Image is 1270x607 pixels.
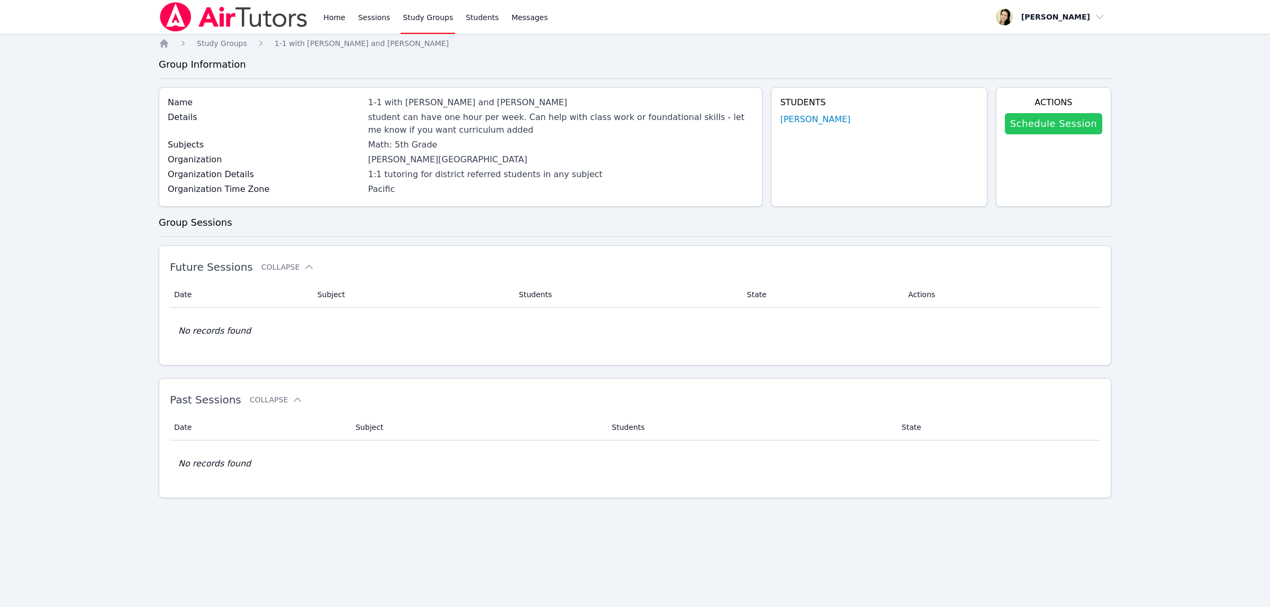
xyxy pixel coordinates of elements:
button: Collapse [261,262,314,272]
div: student can have one hour per week. Can help with class work or foundational skills - let me know... [368,111,754,136]
th: Subject [349,415,605,440]
th: Date [170,282,311,308]
h3: Group Information [159,57,1111,72]
div: Pacific [368,183,754,196]
div: 1-1 with [PERSON_NAME] and [PERSON_NAME] [368,96,754,109]
th: Actions [902,282,1100,308]
label: Details [168,111,361,124]
a: 1-1 with [PERSON_NAME] and [PERSON_NAME] [275,38,449,49]
a: [PERSON_NAME] [780,113,850,126]
h4: Students [780,96,978,109]
label: Organization Time Zone [168,183,361,196]
td: No records found [170,440,1100,487]
div: [PERSON_NAME][GEOGRAPHIC_DATA] [368,153,754,166]
th: Date [170,415,349,440]
span: Messages [512,12,548,23]
a: Schedule Session [1005,113,1102,134]
th: State [741,282,902,308]
label: Organization Details [168,168,361,181]
h3: Group Sessions [159,215,1111,230]
label: Organization [168,153,361,166]
label: Subjects [168,139,361,151]
span: Future Sessions [170,261,253,273]
span: 1-1 with [PERSON_NAME] and [PERSON_NAME] [275,39,449,48]
span: Past Sessions [170,393,241,406]
span: Study Groups [197,39,247,48]
h4: Actions [1005,96,1102,109]
th: Subject [311,282,513,308]
nav: Breadcrumb [159,38,1111,49]
div: Math: 5th Grade [368,139,754,151]
img: Air Tutors [159,2,309,32]
th: Students [513,282,741,308]
label: Name [168,96,361,109]
button: Collapse [250,394,303,405]
th: State [895,415,1100,440]
th: Students [605,415,895,440]
td: No records found [170,308,1100,354]
div: 1:1 tutoring for district referred students in any subject [368,168,754,181]
a: Study Groups [197,38,247,49]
